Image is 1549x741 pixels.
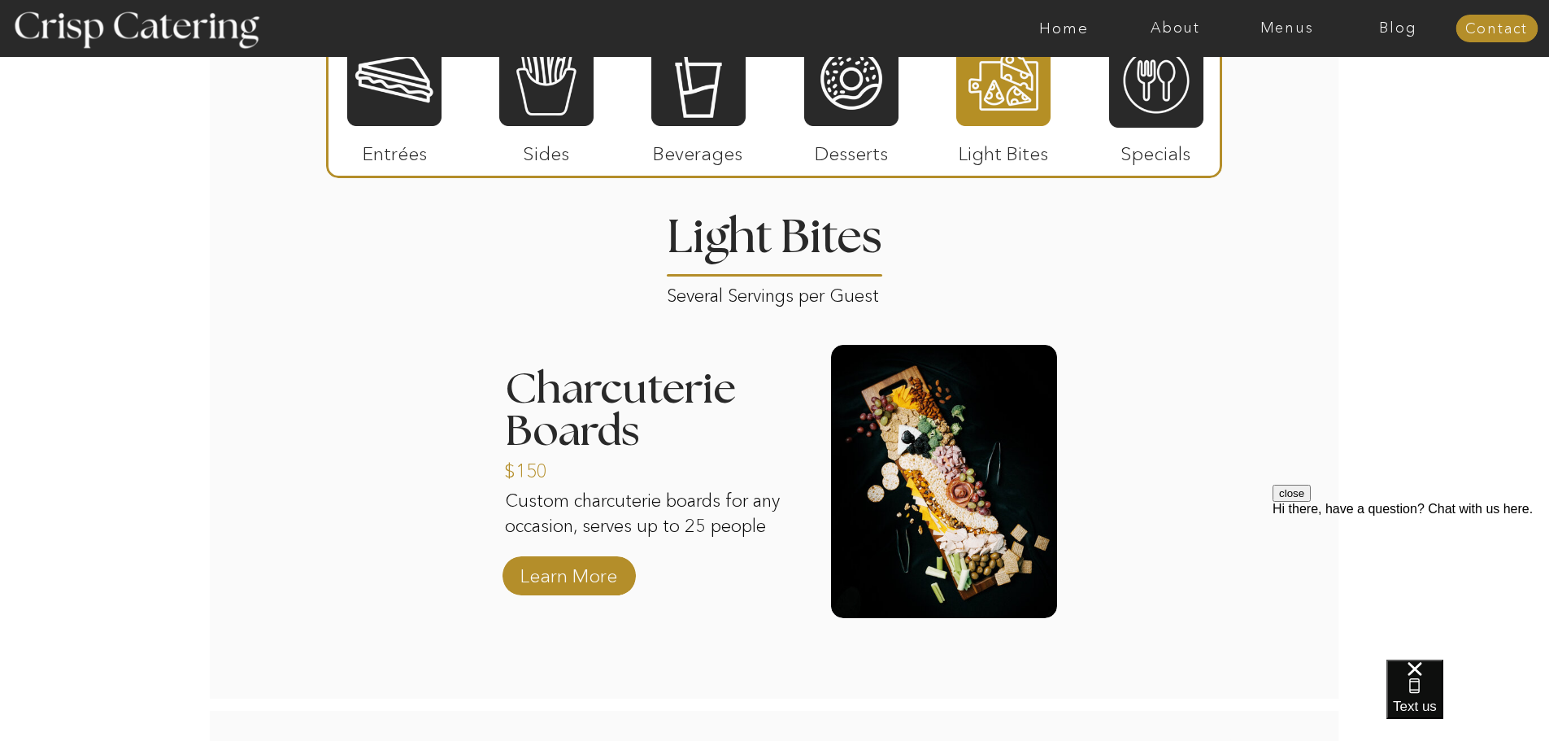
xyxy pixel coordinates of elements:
a: About [1120,20,1231,37]
p: Desserts [798,126,906,173]
p: Sides [492,126,600,173]
p: Entrées [341,126,449,173]
h3: Charcuterie Boards [505,368,804,454]
p: Beverages [644,126,752,173]
p: Custom charcuterie boards for any occasion, serves up to 25 people [505,489,784,560]
a: Menus [1231,20,1342,37]
h2: Light Bites [661,215,889,274]
iframe: podium webchat widget bubble [1386,660,1549,741]
a: Learn More [515,548,623,595]
a: Blog [1342,20,1454,37]
p: Several Servings per Guest [667,280,884,299]
p: Light Bites [950,126,1058,173]
a: Contact [1455,21,1538,37]
a: $150 [504,443,612,490]
iframe: podium webchat widget prompt [1273,485,1549,680]
a: Home [1008,20,1120,37]
p: Specials [1102,126,1210,173]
